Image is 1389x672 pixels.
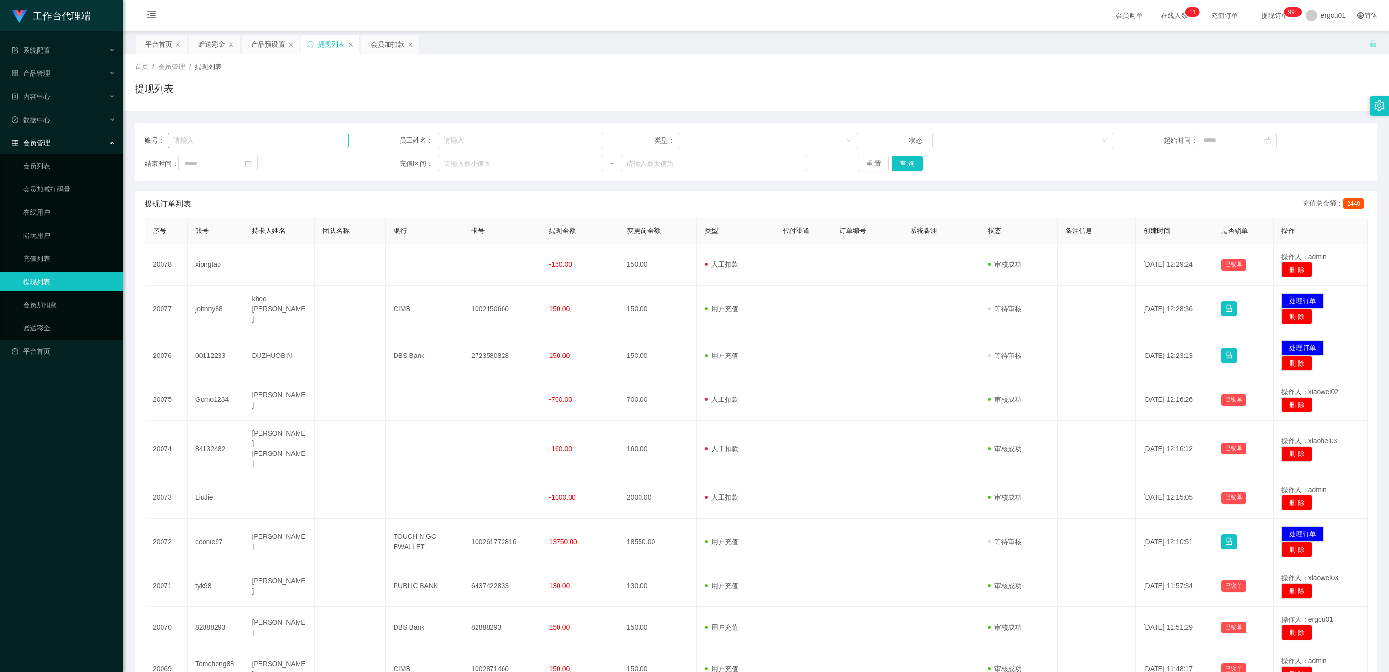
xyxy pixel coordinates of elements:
[135,82,174,96] h1: 提现列表
[188,286,244,332] td: johnny88
[23,272,116,291] a: 提现列表
[23,318,116,338] a: 赠送彩金
[1136,565,1213,607] td: [DATE] 11:57:34
[603,159,621,169] span: ~
[399,159,438,169] span: 充值区间：
[394,227,407,234] span: 银行
[23,203,116,222] a: 在线用户
[988,261,1021,268] span: 审核成功
[1281,446,1312,462] button: 删 除
[23,156,116,176] a: 会员列表
[288,42,294,48] i: 图标: close
[1281,309,1312,324] button: 删 除
[1281,574,1338,582] span: 操作人：xiaowei03
[1281,227,1295,234] span: 操作
[1221,301,1237,316] button: 图标: lock
[619,607,697,648] td: 150.00
[244,421,315,477] td: [PERSON_NAME] [PERSON_NAME]
[386,519,463,565] td: TOUCH N GO EWALLET
[145,379,188,421] td: 20075
[988,352,1021,359] span: 等待审核
[839,227,866,234] span: 订单编号
[244,379,315,421] td: [PERSON_NAME]
[705,538,738,546] span: 用户充值
[846,137,852,144] i: 图标: down
[23,295,116,315] a: 会员加扣款
[188,332,244,379] td: 00112233
[12,116,18,123] i: 图标: check-circle-o
[12,139,18,146] i: 图标: table
[988,494,1021,501] span: 审核成功
[783,227,810,234] span: 代付渠道
[463,286,541,332] td: 1002150660
[188,477,244,519] td: LiuJie
[1281,542,1312,557] button: 删 除
[1206,12,1243,19] span: 充值订单
[23,226,116,245] a: 陪玩用户
[152,63,154,70] span: /
[195,63,222,70] span: 提现列表
[1264,137,1271,144] i: 图标: calendar
[1374,100,1385,111] i: 图标: setting
[705,227,718,234] span: 类型
[1281,262,1312,277] button: 删 除
[188,421,244,477] td: 84132482
[909,136,932,146] span: 状态：
[251,35,285,54] div: 产品预设置
[1136,421,1213,477] td: [DATE] 12:16:12
[145,421,188,477] td: 20074
[1281,388,1338,396] span: 操作人：xiaowei02
[145,286,188,332] td: 20077
[1102,137,1107,144] i: 图标: down
[198,35,225,54] div: 赠送彩金
[619,477,697,519] td: 2000.00
[549,352,570,359] span: 150.00
[438,133,603,148] input: 请输入
[244,286,315,332] td: khoo [PERSON_NAME]
[244,565,315,607] td: [PERSON_NAME]
[189,63,191,70] span: /
[988,623,1021,631] span: 审核成功
[549,305,570,313] span: 150.00
[1221,622,1246,633] button: 已锁单
[988,582,1021,590] span: 审核成功
[145,565,188,607] td: 20071
[463,332,541,379] td: 2723580828
[1281,253,1327,261] span: 操作人：admin
[12,93,50,100] span: 内容中心
[621,156,807,171] input: 请输入最大值为
[705,623,738,631] span: 用户充值
[1281,293,1324,309] button: 处理订单
[318,35,345,54] div: 提现列表
[228,42,234,48] i: 图标: close
[1136,286,1213,332] td: [DATE] 12:28:36
[12,139,50,147] span: 会员管理
[1185,7,1199,17] sup: 11
[1221,580,1246,592] button: 已锁单
[12,342,116,361] a: 图标: dashboard平台首页
[145,244,188,286] td: 20078
[549,227,576,234] span: 提现金额
[145,159,178,169] span: 结束时间：
[1256,12,1293,19] span: 提现订单
[1281,340,1324,356] button: 处理订单
[188,519,244,565] td: coonie97
[1284,7,1301,17] sup: 1057
[619,379,697,421] td: 700.00
[1065,227,1092,234] span: 备注信息
[1144,227,1171,234] span: 创建时间
[1281,397,1312,412] button: 删 除
[1281,625,1312,640] button: 删 除
[323,227,350,234] span: 团队名称
[33,0,91,31] h1: 工作台代理端
[348,42,354,48] i: 图标: close
[244,519,315,565] td: [PERSON_NAME]
[135,0,168,31] i: 图标: menu-fold
[549,538,577,546] span: 13750.00
[245,160,252,167] i: 图标: calendar
[1281,495,1312,510] button: 删 除
[471,227,485,234] span: 卡号
[463,565,541,607] td: 6437422833
[858,156,889,171] button: 重 置
[371,35,405,54] div: 会员加扣款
